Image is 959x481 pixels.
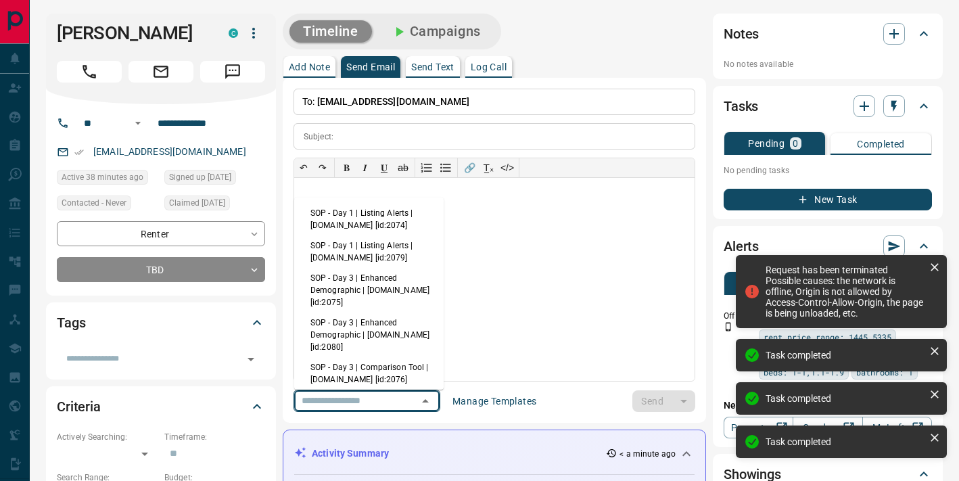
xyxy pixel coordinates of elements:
h1: [PERSON_NAME] [57,22,208,44]
button: 🔗 [460,158,479,177]
div: Tasks [724,90,932,122]
div: Activity Summary< a minute ago [294,441,695,466]
p: < a minute ago [619,448,676,460]
div: Notes [724,18,932,50]
span: Signed up [DATE] [169,170,231,184]
span: Active 38 minutes ago [62,170,143,184]
div: Mon Sep 15 2025 [57,170,158,189]
span: Email [128,61,193,83]
p: Subject: [304,131,333,143]
button: ↷ [313,158,332,177]
div: Task completed [766,393,924,404]
button: Bullet list [436,158,455,177]
svg: Push Notification Only [724,322,733,331]
button: Campaigns [377,20,494,43]
a: Property [724,417,793,438]
s: ab [398,162,408,173]
button: Timeline [289,20,372,43]
button: Numbered list [417,158,436,177]
p: No pending tasks [724,160,932,181]
button: 𝐁 [337,158,356,177]
li: SOP - Day 1 | Listing Alerts | [DOMAIN_NAME] [id:2074] [294,203,444,235]
div: Alerts [724,230,932,262]
div: Task completed [766,350,924,361]
p: Actively Searching: [57,431,158,443]
button: Close [416,392,435,411]
p: Off [724,310,751,322]
div: Request has been terminated Possible causes: the network is offline, Origin is not allowed by Acc... [766,265,924,319]
button: Manage Templates [444,390,544,412]
h2: Notes [724,23,759,45]
li: SOP - Day 3 | Enhanced Demographic | [DOMAIN_NAME] [id:2080] [294,313,444,357]
button: 𝑰 [356,158,375,177]
span: 𝐔 [381,162,388,173]
button: Open [130,115,146,131]
h2: Tasks [724,95,758,117]
p: Add Note [289,62,330,72]
button: </> [498,158,517,177]
li: SOP - Day 3 | Enhanced Demographic | [DOMAIN_NAME] [id:2075] [294,268,444,313]
div: Task completed [766,436,924,447]
h2: Alerts [724,235,759,257]
div: Tags [57,306,265,339]
div: Fri Aug 30 2024 [164,170,265,189]
p: Timeframe: [164,431,265,443]
p: New Alert: [724,398,932,413]
span: Claimed [DATE] [169,196,225,210]
p: Pending [748,139,785,148]
h2: Criteria [57,396,101,417]
p: 0 [793,139,798,148]
p: Activity Summary [312,446,389,461]
p: To: [294,89,695,115]
div: Fri Aug 30 2024 [164,196,265,214]
p: Send Email [346,62,395,72]
p: No notes available [724,58,932,70]
h2: Tags [57,312,85,334]
li: SOP - Day 3 | Comparison Tool | [DOMAIN_NAME] [id:2076] [294,357,444,390]
span: Contacted - Never [62,196,126,210]
span: Message [200,61,265,83]
a: [EMAIL_ADDRESS][DOMAIN_NAME] [93,146,246,157]
button: New Task [724,189,932,210]
button: T̲ₓ [479,158,498,177]
p: Completed [857,139,905,149]
svg: Email Verified [74,147,84,157]
div: Renter [57,221,265,246]
button: Open [241,350,260,369]
p: Send Text [411,62,454,72]
span: [EMAIL_ADDRESS][DOMAIN_NAME] [317,96,470,107]
li: SOP - Day 3 | Comparison Tool | [DOMAIN_NAME] [id:2081] [294,390,444,422]
div: Criteria [57,390,265,423]
button: ↶ [294,158,313,177]
div: condos.ca [229,28,238,38]
button: 𝐔 [375,158,394,177]
button: ab [394,158,413,177]
li: SOP - Day 1 | Listing Alerts | [DOMAIN_NAME] [id:2079] [294,235,444,268]
span: Call [57,61,122,83]
div: TBD [57,257,265,282]
div: split button [632,390,695,412]
p: Log Call [471,62,507,72]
